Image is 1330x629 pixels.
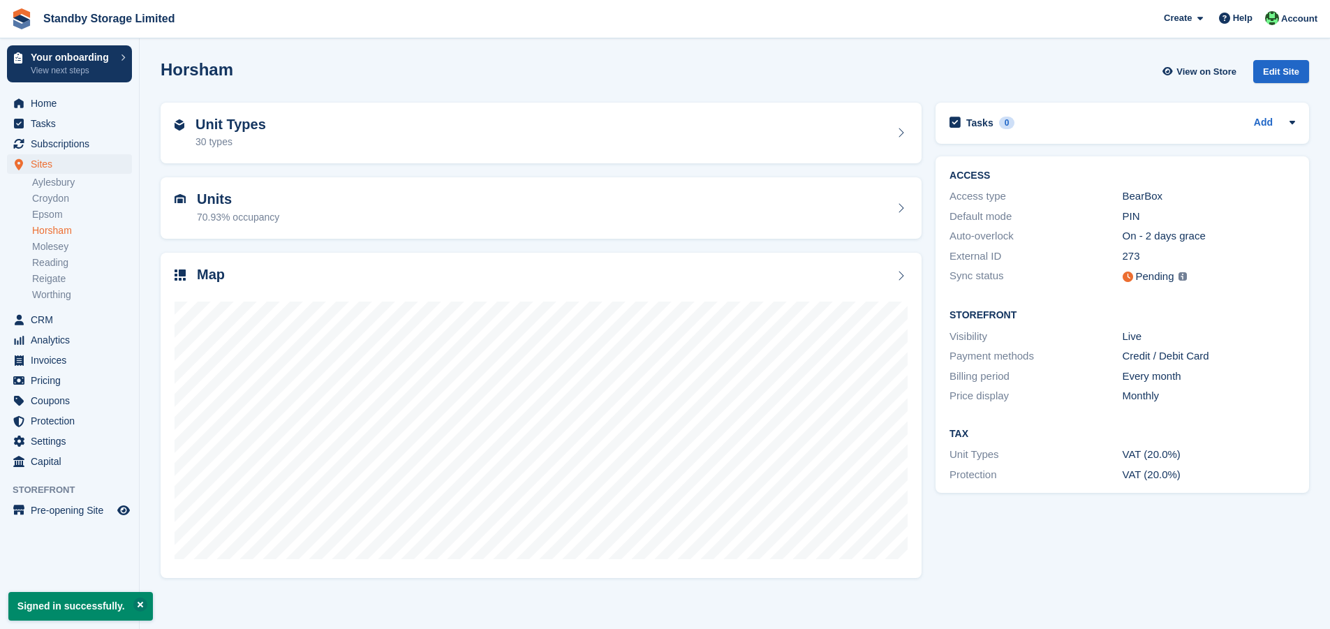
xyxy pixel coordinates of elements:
[31,391,114,410] span: Coupons
[950,467,1122,483] div: Protection
[11,8,32,29] img: stora-icon-8386f47178a22dfd0bd8f6a31ec36ba5ce8667c1dd55bd0f319d3a0aa187defe.svg
[1123,209,1295,225] div: PIN
[31,94,114,113] span: Home
[32,240,132,253] a: Molesey
[1265,11,1279,25] img: Michael Walker
[197,267,225,283] h2: Map
[31,431,114,451] span: Settings
[1164,11,1192,25] span: Create
[950,209,1122,225] div: Default mode
[161,103,922,164] a: Unit Types 30 types
[7,431,132,451] a: menu
[7,114,132,133] a: menu
[32,208,132,221] a: Epsom
[1160,60,1242,83] a: View on Store
[31,64,114,77] p: View next steps
[1123,447,1295,463] div: VAT (20.0%)
[175,119,184,131] img: unit-type-icn-2b2737a686de81e16bb02015468b77c625bbabd49415b5ef34ead5e3b44a266d.svg
[950,228,1122,244] div: Auto-overlock
[8,592,153,621] p: Signed in successfully.
[1233,11,1253,25] span: Help
[31,350,114,370] span: Invoices
[1253,60,1309,83] div: Edit Site
[7,371,132,390] a: menu
[7,154,132,174] a: menu
[1123,188,1295,205] div: BearBox
[31,411,114,431] span: Protection
[7,350,132,370] a: menu
[1123,329,1295,345] div: Live
[950,388,1122,404] div: Price display
[197,210,279,225] div: 70.93% occupancy
[7,452,132,471] a: menu
[175,194,186,204] img: unit-icn-7be61d7bf1b0ce9d3e12c5938cc71ed9869f7b940bace4675aadf7bd6d80202e.svg
[7,45,132,82] a: Your onboarding View next steps
[1123,228,1295,244] div: On - 2 days grace
[32,192,132,205] a: Croydon
[950,249,1122,265] div: External ID
[1253,60,1309,89] a: Edit Site
[161,177,922,239] a: Units 70.93% occupancy
[7,310,132,330] a: menu
[7,134,132,154] a: menu
[950,447,1122,463] div: Unit Types
[950,170,1295,182] h2: ACCESS
[950,268,1122,286] div: Sync status
[31,501,114,520] span: Pre-opening Site
[1123,388,1295,404] div: Monthly
[32,176,132,189] a: Aylesbury
[1123,369,1295,385] div: Every month
[1281,12,1317,26] span: Account
[950,310,1295,321] h2: Storefront
[950,369,1122,385] div: Billing period
[1178,272,1187,281] img: icon-info-grey-7440780725fd019a000dd9b08b2336e03edf1995a4989e88bcd33f0948082b44.svg
[31,134,114,154] span: Subscriptions
[950,348,1122,364] div: Payment methods
[31,114,114,133] span: Tasks
[115,502,132,519] a: Preview store
[195,117,266,133] h2: Unit Types
[950,329,1122,345] div: Visibility
[7,330,132,350] a: menu
[195,135,266,149] div: 30 types
[31,330,114,350] span: Analytics
[32,224,132,237] a: Horsham
[31,452,114,471] span: Capital
[197,191,279,207] h2: Units
[32,256,132,269] a: Reading
[1123,467,1295,483] div: VAT (20.0%)
[31,154,114,174] span: Sites
[1123,249,1295,265] div: 273
[950,429,1295,440] h2: Tax
[7,391,132,410] a: menu
[31,371,114,390] span: Pricing
[7,411,132,431] a: menu
[161,60,233,79] h2: Horsham
[1123,348,1295,364] div: Credit / Debit Card
[32,272,132,286] a: Reigate
[1176,65,1236,79] span: View on Store
[966,117,993,129] h2: Tasks
[31,310,114,330] span: CRM
[32,288,132,302] a: Worthing
[7,94,132,113] a: menu
[1254,115,1273,131] a: Add
[999,117,1015,129] div: 0
[38,7,180,30] a: Standby Storage Limited
[950,188,1122,205] div: Access type
[1136,269,1174,285] div: Pending
[161,253,922,579] a: Map
[13,483,139,497] span: Storefront
[7,501,132,520] a: menu
[175,269,186,281] img: map-icn-33ee37083ee616e46c38cad1a60f524a97daa1e2b2c8c0bc3eb3415660979fc1.svg
[31,52,114,62] p: Your onboarding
